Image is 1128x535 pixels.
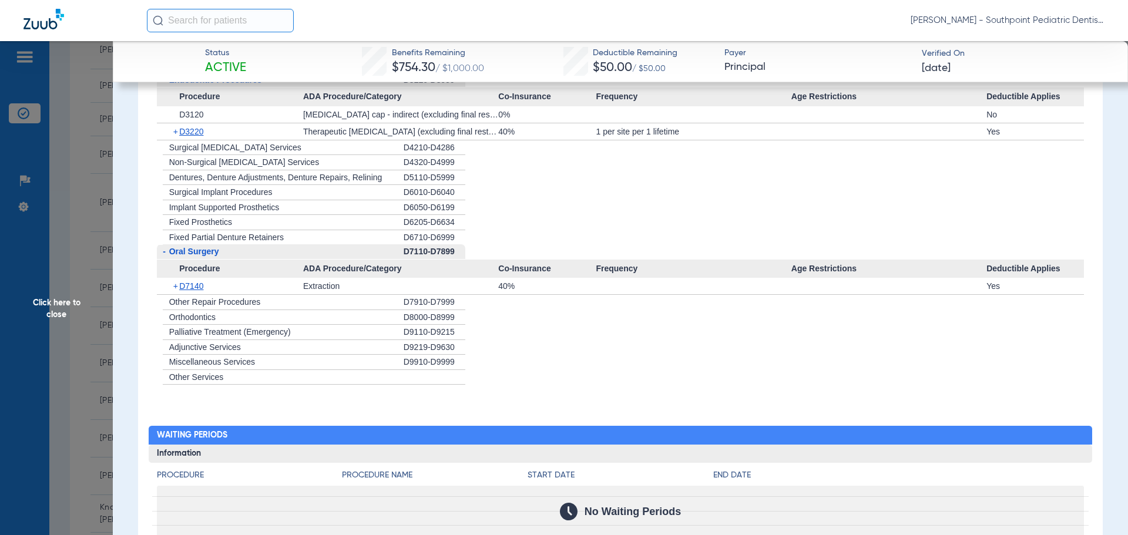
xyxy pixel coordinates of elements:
span: No Waiting Periods [585,506,681,517]
span: Co-Insurance [498,88,596,106]
app-breakdown-title: Start Date [528,469,713,486]
span: / $1,000.00 [435,64,484,73]
span: Adjunctive Services [169,342,241,352]
div: 40% [498,123,596,140]
span: Dentures, Denture Adjustments, Denture Repairs, Relining [169,173,382,182]
h4: Start Date [528,469,713,482]
div: D4320-D4999 [404,155,465,170]
span: Payer [724,47,912,59]
span: D3120 [179,110,203,119]
span: Co-Insurance [498,260,596,278]
span: Age Restrictions [791,88,986,106]
div: 0% [498,106,596,123]
div: D4210-D4286 [404,140,465,156]
div: D6010-D6040 [404,185,465,200]
span: Non-Surgical [MEDICAL_DATA] Services [169,157,319,167]
span: Endodontic Procedures [169,75,262,85]
div: D5110-D5999 [404,170,465,186]
span: Procedure [157,260,303,278]
span: Frequency [596,88,791,106]
h4: Procedure Name [342,469,528,482]
iframe: Chat Widget [1069,479,1128,535]
span: Principal [724,60,912,75]
span: Frequency [596,260,791,278]
div: D7110-D7899 [404,244,465,260]
span: Fixed Partial Denture Retainers [169,233,284,242]
span: [DATE] [922,61,951,76]
input: Search for patients [147,9,294,32]
span: Deductible Applies [986,88,1084,106]
div: 1 per site per 1 lifetime [596,123,791,140]
span: Deductible Applies [986,260,1084,278]
span: ADA Procedure/Category [303,88,498,106]
img: Search Icon [153,15,163,26]
span: Miscellaneous Services [169,357,255,366]
div: D9110-D9215 [404,325,465,340]
span: Procedure [157,88,303,106]
span: Surgical Implant Procedures [169,187,273,197]
span: Status [205,47,246,59]
h4: Procedure [157,469,343,482]
img: Calendar [560,503,578,520]
span: Surgical [MEDICAL_DATA] Services [169,143,301,152]
span: Implant Supported Prosthetics [169,203,280,212]
span: $754.30 [392,62,435,74]
div: Yes [986,123,1084,140]
div: D7910-D7999 [404,295,465,310]
span: Other Services [169,372,224,382]
app-breakdown-title: Procedure [157,469,343,486]
div: D6710-D6999 [404,230,465,245]
app-breakdown-title: Procedure Name [342,469,528,486]
span: $50.00 [593,62,632,74]
span: D7140 [179,281,203,291]
div: No [986,106,1084,123]
span: Benefits Remaining [392,47,484,59]
span: Age Restrictions [791,260,986,278]
span: Oral Surgery [169,247,219,256]
span: ADA Procedure/Category [303,260,498,278]
div: Extraction [303,278,498,294]
div: D9910-D9999 [404,355,465,370]
span: + [173,278,180,294]
h3: Information [149,445,1093,463]
app-breakdown-title: End Date [713,469,1084,486]
h2: Waiting Periods [149,426,1093,445]
div: D8000-D8999 [404,310,465,325]
span: Active [205,60,246,76]
span: Other Repair Procedures [169,297,261,307]
span: Palliative Treatment (Emergency) [169,327,291,337]
span: [PERSON_NAME] - Southpoint Pediatric Dentistry [911,15,1104,26]
span: / $50.00 [632,65,666,73]
div: D6050-D6199 [404,200,465,216]
div: D9219-D9630 [404,340,465,355]
span: Orthodontics [169,312,216,322]
span: D3220 [179,127,203,136]
div: Yes [986,278,1084,294]
span: Verified On [922,48,1109,60]
h4: End Date [713,469,1084,482]
span: - [163,247,166,256]
div: Therapeutic [MEDICAL_DATA] (excluding final restoration) - removal of [MEDICAL_DATA] coronal to t... [303,123,498,140]
img: Zuub Logo [23,9,64,29]
span: - [163,75,166,85]
span: Fixed Prosthetics [169,217,232,227]
span: + [173,123,180,140]
div: [MEDICAL_DATA] cap - indirect (excluding final restoration) [303,106,498,123]
div: 40% [498,278,596,294]
span: Deductible Remaining [593,47,677,59]
div: D6205-D6634 [404,215,465,230]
